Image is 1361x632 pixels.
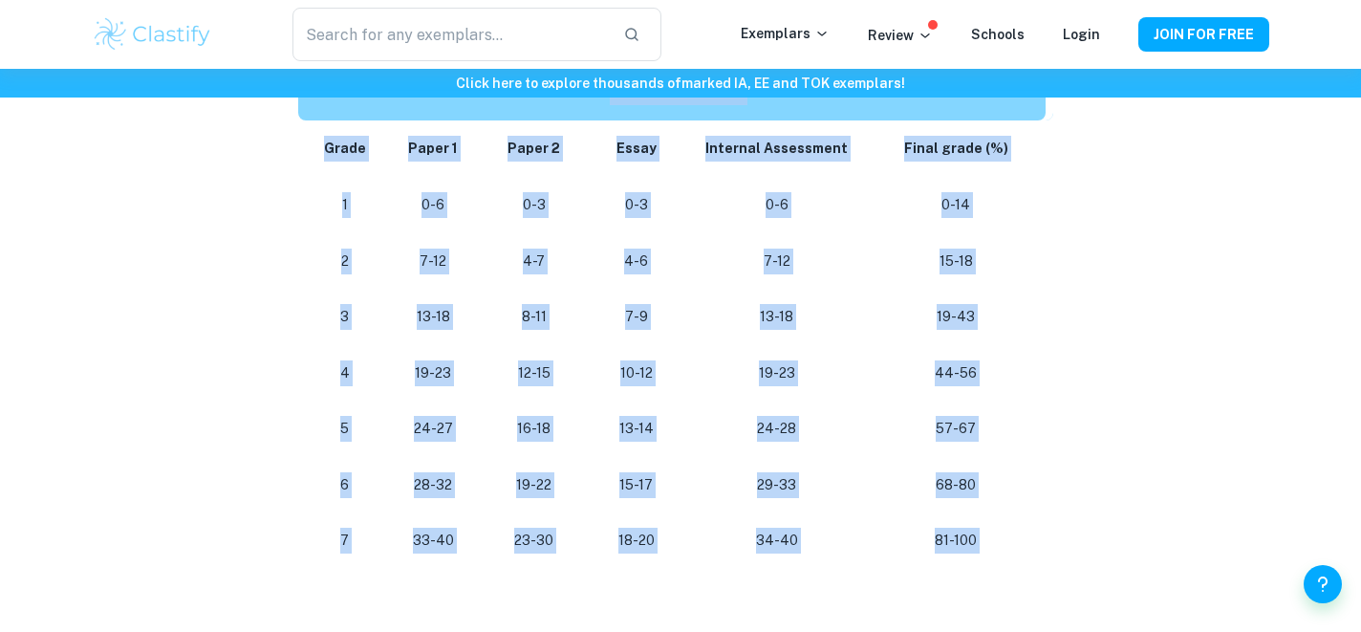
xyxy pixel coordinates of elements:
p: 3 [321,304,369,330]
p: 0-3 [498,192,570,218]
p: 68-80 [881,472,1030,498]
p: 19-22 [498,472,570,498]
p: 19-23 [703,360,851,386]
p: 24-28 [703,416,851,442]
p: 8-11 [498,304,570,330]
p: 34-40 [703,528,851,554]
strong: Final grade (%) [904,141,1008,156]
p: 7-9 [600,304,673,330]
p: 2 [321,249,369,274]
p: 19-23 [400,360,468,386]
p: 7-12 [400,249,468,274]
p: 19-43 [881,304,1030,330]
p: 57-67 [881,416,1030,442]
p: 7 [321,528,369,554]
p: 10-12 [600,360,673,386]
strong: Paper 2 [508,141,560,156]
input: Search for any exemplars... [292,8,608,61]
p: Exemplars [741,23,830,44]
strong: Internal Assessment [705,141,848,156]
p: 7-12 [703,249,851,274]
button: JOIN FOR FREE [1138,17,1269,52]
p: 4-7 [498,249,570,274]
p: 0-6 [703,192,851,218]
strong: Paper 1 [408,141,458,156]
h6: Click here to explore thousands of marked IA, EE and TOK exemplars ! [4,73,1357,94]
p: 13-18 [703,304,851,330]
p: 13-18 [400,304,468,330]
p: 24-27 [400,416,468,442]
p: 0-14 [881,192,1030,218]
a: Schools [971,27,1025,42]
strong: Grade [324,141,366,156]
img: Clastify logo [92,15,213,54]
p: Review [868,25,933,46]
p: 23-30 [498,528,570,554]
p: 0-3 [600,192,673,218]
p: 18-20 [600,528,673,554]
p: 15-18 [881,249,1030,274]
p: 4-6 [600,249,673,274]
p: 81-100 [881,528,1030,554]
p: 16-18 [498,416,570,442]
p: 4 [321,360,369,386]
p: 33-40 [400,528,468,554]
p: 12-15 [498,360,570,386]
strong: Essay [616,141,657,156]
a: Login [1063,27,1100,42]
p: 29-33 [703,472,851,498]
p: 6 [321,472,369,498]
button: Help and Feedback [1304,565,1342,603]
p: 44-56 [881,360,1030,386]
p: 0-6 [400,192,468,218]
p: 1 [321,192,369,218]
p: 28-32 [400,472,468,498]
p: 13-14 [600,416,673,442]
p: 5 [321,416,369,442]
p: 15-17 [600,472,673,498]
